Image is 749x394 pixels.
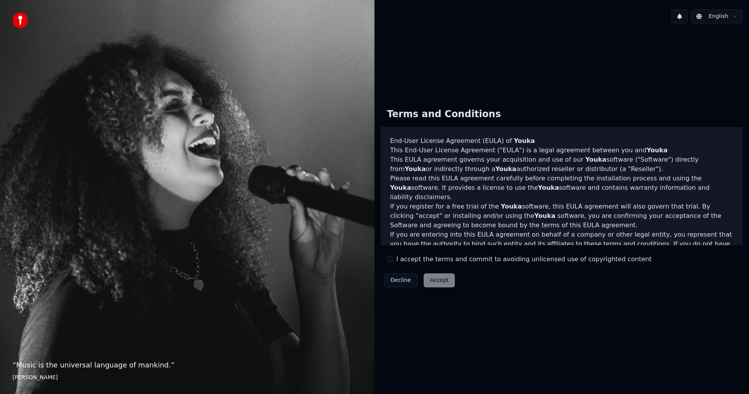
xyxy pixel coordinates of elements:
[384,273,417,287] button: Decline
[390,146,733,155] p: This End-User License Agreement ("EULA") is a legal agreement between you and
[538,184,559,191] span: Youka
[390,230,733,267] p: If you are entering into this EULA agreement on behalf of a company or other legal entity, you re...
[646,146,667,154] span: Youka
[390,136,733,146] h3: End-User License Agreement (EULA) of
[390,184,411,191] span: Youka
[501,203,522,210] span: Youka
[396,255,651,264] label: I accept the terms and commit to avoiding unlicensed use of copyrighted content
[381,102,507,127] div: Terms and Conditions
[390,202,733,230] p: If you register for a free trial of the software, this EULA agreement will also govern that trial...
[514,137,535,144] span: Youka
[390,155,733,174] p: This EULA agreement governs your acquisition and use of our software ("Software") directly from o...
[390,174,733,202] p: Please read this EULA agreement carefully before completing the installation process and using th...
[405,165,426,173] span: Youka
[534,212,556,219] span: Youka
[12,12,28,28] img: youka
[585,156,606,163] span: Youka
[12,360,362,371] p: “ Music is the universal language of mankind. ”
[495,165,516,173] span: Youka
[12,374,362,382] footer: [PERSON_NAME]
